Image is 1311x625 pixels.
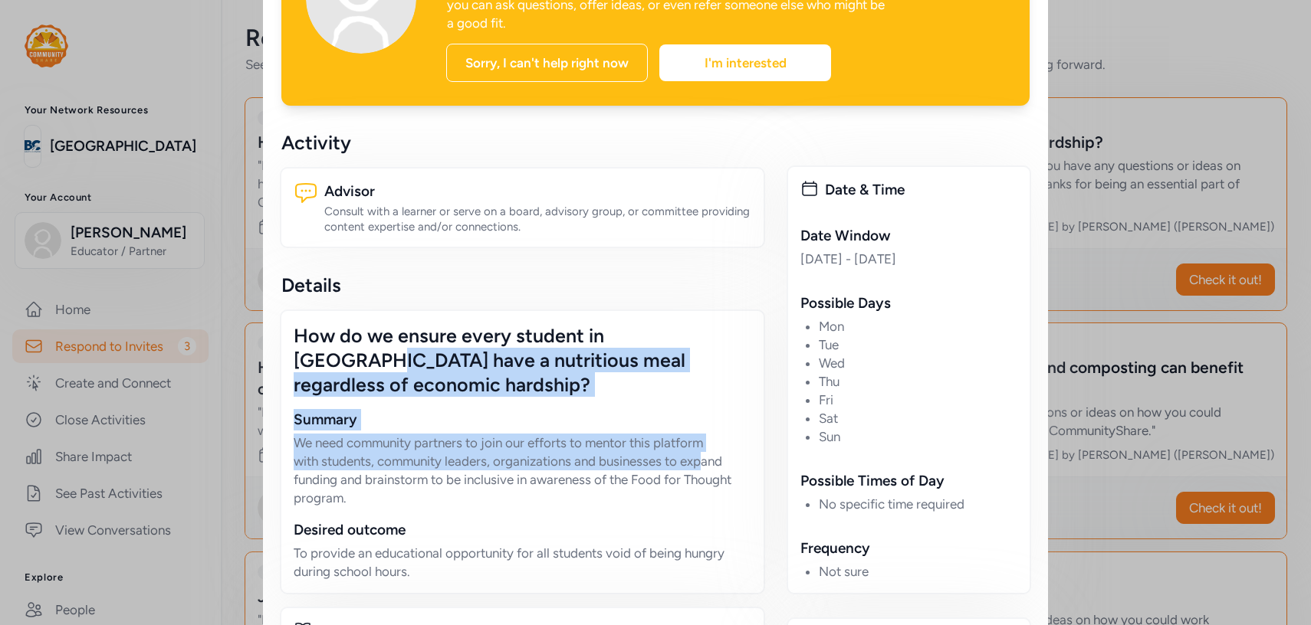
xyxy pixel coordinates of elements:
[800,293,1017,314] div: Possible Days
[800,250,1017,268] div: [DATE] - [DATE]
[819,495,1017,513] li: No specific time required
[324,204,751,234] div: Consult with a learner or serve on a board, advisory group, or committee providing content expert...
[324,181,751,202] div: Advisor
[281,273,764,297] div: Details
[819,391,1017,409] li: Fri
[446,44,648,82] div: Sorry, I can't help right now
[294,434,751,507] p: We need community partners to join our efforts to mentor this platform with students, community l...
[819,354,1017,372] li: Wed
[659,44,831,81] div: I'm interested
[800,470,1017,492] div: Possible Times of Day
[294,519,751,541] div: Desired outcome
[819,372,1017,391] li: Thu
[819,562,1017,581] li: Not sure
[819,317,1017,335] li: Mon
[281,130,764,155] div: Activity
[819,409,1017,427] li: Sat
[294,544,751,581] p: To provide an educational opportunity for all students void of being hungry during school hours.
[800,538,1017,559] div: Frequency
[819,427,1017,446] li: Sun
[294,409,751,430] div: Summary
[800,225,1017,247] div: Date Window
[819,335,1017,354] li: Tue
[294,323,751,397] div: How do we ensure every student in [GEOGRAPHIC_DATA] have a nutritious meal regardless of economic...
[825,179,1017,201] div: Date & Time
